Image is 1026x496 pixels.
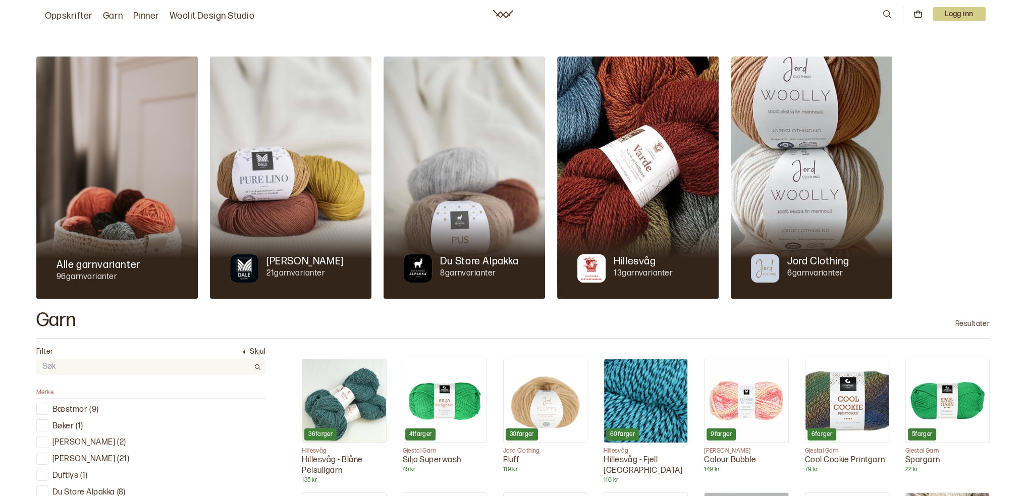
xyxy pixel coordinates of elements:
img: Merkegarn [404,254,432,283]
p: 5 farger [912,430,933,438]
p: 135 kr [302,476,386,484]
p: 149 kr [704,466,788,474]
p: ( 9 ) [89,405,98,415]
p: ( 21 ) [117,454,129,465]
p: Hillesvåg [604,447,688,455]
p: ( 2 ) [117,437,126,448]
a: Woolit [493,10,513,18]
img: Jord Clothing [731,57,892,299]
p: [PERSON_NAME] [52,454,115,465]
p: 96 garnvarianter [57,272,140,283]
p: Fluff [503,455,587,466]
p: Cool Cookie Printgarn [805,455,889,466]
p: Gjestal Garn [403,447,487,455]
a: Fluff30fargerJord ClothingFluff119 kr [503,359,587,474]
p: Logg inn [933,7,986,21]
p: Hillesvåg - Fjell [GEOGRAPHIC_DATA] [604,455,688,476]
button: User dropdown [933,7,986,21]
p: 79 kr [805,466,889,474]
p: Resultater [955,319,990,329]
p: Hillesvåg - Blåne Pelsullgarn [302,455,386,476]
p: Jord Clothing [787,254,849,268]
p: 6 farger [812,430,833,438]
p: 21 garnvarianter [266,268,344,279]
img: Merkegarn [230,254,258,283]
p: 36 farger [308,430,333,438]
a: Silja Superwash41fargerGjestal GarnSilja Superwash45 kr [403,359,487,474]
p: Skjul [250,347,265,357]
p: Spargarn [905,455,990,466]
img: Dale Garn [210,57,371,299]
p: 9 farger [711,430,732,438]
p: Filter [36,347,53,357]
p: [PERSON_NAME] [704,447,788,455]
p: Duftlys [52,471,78,481]
p: Alle garnvarianter [57,258,140,272]
h2: Garn [36,311,76,330]
a: Cool Cookie Printgarn6fargerGjestal GarnCool Cookie Printgarn79 kr [805,359,889,474]
p: 119 kr [503,466,587,474]
span: Merke [36,389,53,396]
img: Colour Bubble [705,359,788,443]
p: Du Store Alpakka [440,254,519,268]
p: 45 kr [403,466,487,474]
img: Spargarn [906,359,989,443]
img: Fluff [504,359,587,443]
p: [PERSON_NAME] [266,254,344,268]
a: Pinner [133,9,159,23]
p: 30 farger [510,430,534,438]
p: Bøker [52,421,74,432]
p: Hillesvåg [614,254,656,268]
p: ( 1 ) [80,471,87,481]
p: 22 kr [905,466,990,474]
img: Merkegarn [751,254,779,283]
p: Jord Clothing [503,447,587,455]
a: Colour Bubble9farger[PERSON_NAME]Colour Bubble149 kr [704,359,788,474]
a: Hillesvåg - Blåne Pelsullgarn36fargerHillesvågHillesvåg - Blåne Pelsullgarn135 kr [302,359,386,484]
p: 110 kr [604,476,688,484]
p: ( 1 ) [76,421,83,432]
p: [PERSON_NAME] [52,437,115,448]
img: Merkegarn [577,254,606,283]
img: Hillesvåg - Blåne Pelsullgarn [302,359,386,443]
a: Woolit Design Studio [170,9,255,23]
p: Gjestal Garn [805,447,889,455]
p: 13 garnvarianter [614,268,673,279]
a: Spargarn5fargerGjestal GarnSpargarn22 kr [905,359,990,474]
p: Gjestal Garn [905,447,990,455]
p: Silja Superwash [403,455,487,466]
p: 6 garnvarianter [787,268,849,279]
p: Bæstmor [52,405,87,415]
a: Garn [103,9,123,23]
p: 60 farger [610,430,635,438]
img: Cool Cookie Printgarn [805,359,889,443]
input: Søk [36,360,249,374]
p: Colour Bubble [704,455,788,466]
p: 8 garnvarianter [440,268,519,279]
p: Hillesvåg [302,447,386,455]
img: Hillesvåg [557,57,719,299]
a: Oppskrifter [45,9,93,23]
a: Hillesvåg - Fjell Sokkegarn60fargerHillesvågHillesvåg - Fjell [GEOGRAPHIC_DATA]110 kr [604,359,688,484]
img: Hillesvåg - Fjell Sokkegarn [604,359,687,443]
img: Silja Superwash [403,359,487,443]
p: 41 farger [409,430,432,438]
img: Du Store Alpakka [384,57,545,299]
img: Alle garnvarianter [36,57,198,299]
